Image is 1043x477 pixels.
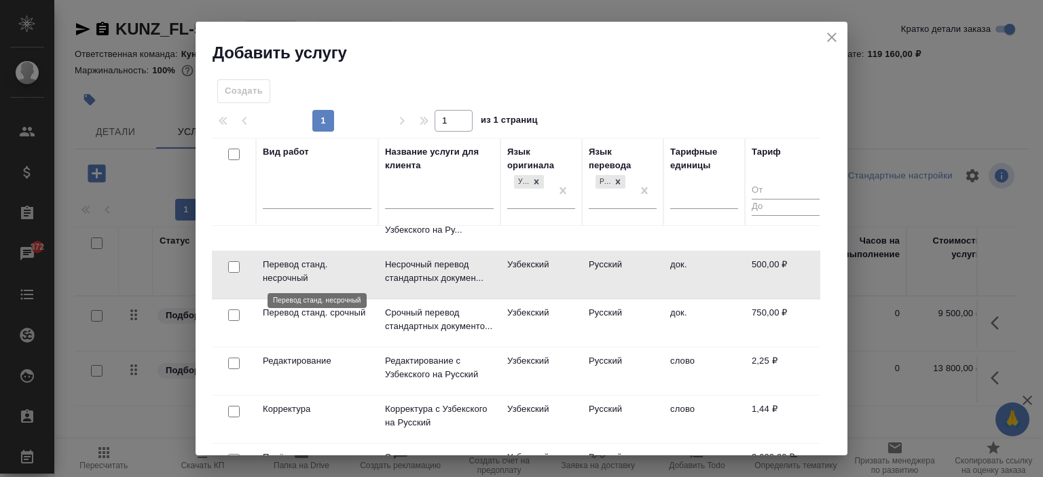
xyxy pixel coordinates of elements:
[514,175,529,189] div: Узбекский
[745,203,826,250] td: 7,38 ₽
[752,145,781,159] div: Тариф
[596,175,610,189] div: Русский
[385,258,494,285] p: Несрочный перевод стандартных докумен...
[582,347,663,395] td: Русский
[663,396,745,443] td: слово
[500,251,582,299] td: Узбекский
[507,145,575,172] div: Язык оригинала
[385,402,494,430] p: Корректура с Узбекского на Русский
[594,174,627,191] div: Русский
[213,42,847,64] h2: Добавить услугу
[745,396,826,443] td: 1,44 ₽
[589,145,657,172] div: Язык перевода
[263,145,309,159] div: Вид работ
[500,299,582,347] td: Узбекский
[385,306,494,333] p: Срочный перевод стандартных документо...
[385,354,494,381] p: Редактирование с Узбекского на Русский
[263,402,371,416] p: Корректура
[582,396,663,443] td: Русский
[663,347,745,395] td: слово
[663,203,745,250] td: слово
[481,112,538,132] span: из 1 страниц
[513,174,545,191] div: Узбекский
[663,251,745,299] td: док.
[582,251,663,299] td: Русский
[745,347,826,395] td: 2,25 ₽
[663,299,745,347] td: док.
[670,145,738,172] div: Тарифные единицы
[263,306,371,320] p: Перевод станд. срочный
[385,145,494,172] div: Название услуги для клиента
[582,203,663,250] td: Русский
[745,299,826,347] td: 750,00 ₽
[582,299,663,347] td: Русский
[500,347,582,395] td: Узбекский
[500,203,582,250] td: Узбекский
[752,199,820,216] input: До
[263,258,371,285] p: Перевод станд. несрочный
[822,27,842,47] button: close
[752,183,820,199] input: От
[745,251,826,299] td: 500,00 ₽
[263,354,371,368] p: Редактирование
[500,396,582,443] td: Узбекский
[263,451,371,464] p: Приёмка по качеству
